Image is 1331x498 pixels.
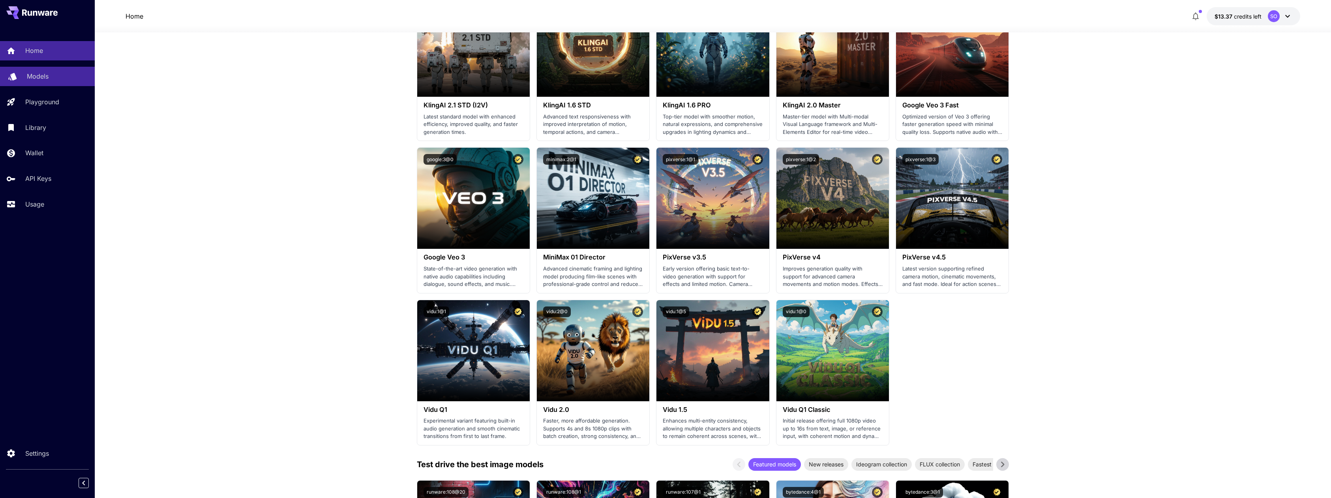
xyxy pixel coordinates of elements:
div: Ideogram collection [851,458,912,471]
button: vidu:1@1 [424,306,449,317]
img: alt [776,148,889,249]
button: Certified Model – Vetted for best performance and includes a commercial license. [992,154,1002,165]
h3: Vidu Q1 Classic [783,406,883,413]
p: Early version offering basic text-to-video generation with support for effects and limited motion... [663,265,763,288]
h3: Google Veo 3 [424,254,523,261]
p: Initial release offering full 1080p video up to 16s from text, image, or reference input, with co... [783,417,883,440]
h3: Vidu Q1 [424,406,523,413]
img: alt [896,148,1009,249]
p: Home [25,46,43,55]
span: $13.37 [1215,13,1234,20]
img: alt [537,300,649,401]
h3: KlingAI 2.1 STD (I2V) [424,101,523,109]
img: alt [656,148,769,249]
p: Wallet [25,148,43,158]
p: Usage [25,199,44,209]
p: Test drive the best image models [417,459,544,470]
div: FLUX collection [915,458,965,471]
h3: PixVerse v4 [783,254,883,261]
div: New releases [804,458,848,471]
div: Collapse sidebar [84,476,95,490]
button: vidu:1@5 [663,306,689,317]
button: minimax:2@1 [543,154,579,165]
h3: KlingAI 1.6 PRO [663,101,763,109]
h3: PixVerse v3.5 [663,254,763,261]
h3: Vidu 1.5 [663,406,763,413]
img: alt [776,300,889,401]
button: Certified Model – Vetted for best performance and includes a commercial license. [752,487,763,498]
div: Featured models [748,458,801,471]
img: alt [417,300,530,401]
button: pixverse:1@3 [902,154,939,165]
button: $13.36865SO [1207,7,1300,25]
img: alt [537,148,649,249]
div: SO [1268,10,1280,22]
span: Ideogram collection [851,460,912,468]
button: Certified Model – Vetted for best performance and includes a commercial license. [872,306,883,317]
p: Playground [25,97,59,107]
button: google:3@0 [424,154,457,165]
h3: Vidu 2.0 [543,406,643,413]
p: Improves generation quality with support for advanced camera movements and motion modes. Effects ... [783,265,883,288]
h3: MiniMax 01 Director [543,254,643,261]
p: Latest version supporting refined camera motion, cinematic movements, and fast mode. Ideal for ac... [902,265,1002,288]
p: Optimized version of Veo 3 offering faster generation speed with minimal quality loss. Supports n... [902,113,1002,136]
button: Certified Model – Vetted for best performance and includes a commercial license. [513,487,523,498]
button: Certified Model – Vetted for best performance and includes a commercial license. [992,487,1002,498]
span: FLUX collection [915,460,965,468]
button: Certified Model – Vetted for best performance and includes a commercial license. [752,306,763,317]
p: Top-tier model with smoother motion, natural expressions, and comprehensive upgrades in lighting ... [663,113,763,136]
p: Latest standard model with enhanced efficiency, improved quality, and faster generation times. [424,113,523,136]
p: State-of-the-art video generation with native audio capabilities including dialogue, sound effect... [424,265,523,288]
button: Certified Model – Vetted for best performance and includes a commercial license. [752,154,763,165]
span: Featured models [748,460,801,468]
nav: breadcrumb [126,11,143,21]
button: pixverse:1@2 [783,154,819,165]
div: $13.36865 [1215,12,1262,21]
button: bytedance:3@1 [902,487,943,498]
button: Certified Model – Vetted for best performance and includes a commercial license. [513,306,523,317]
p: Library [25,123,46,132]
button: Certified Model – Vetted for best performance and includes a commercial license. [513,154,523,165]
button: vidu:1@0 [783,306,810,317]
button: Certified Model – Vetted for best performance and includes a commercial license. [632,306,643,317]
h3: Google Veo 3 Fast [902,101,1002,109]
img: alt [417,148,530,249]
p: Advanced text responsiveness with improved interpretation of motion, temporal actions, and camera... [543,113,643,136]
button: runware:108@20 [424,487,469,498]
p: Master-tier model with Multi-modal Visual Language framework and Multi-Elements Editor for real-t... [783,113,883,136]
button: Certified Model – Vetted for best performance and includes a commercial license. [632,154,643,165]
div: Fastest models [968,458,1016,471]
button: runware:107@1 [663,487,704,498]
button: runware:108@1 [543,487,584,498]
button: Certified Model – Vetted for best performance and includes a commercial license. [872,154,883,165]
a: Home [126,11,143,21]
h3: KlingAI 1.6 STD [543,101,643,109]
img: alt [656,300,769,401]
button: Collapse sidebar [79,478,89,488]
p: Advanced cinematic framing and lighting model producing film-like scenes with professional-grade ... [543,265,643,288]
p: API Keys [25,174,51,183]
h3: PixVerse v4.5 [902,254,1002,261]
button: Certified Model – Vetted for best performance and includes a commercial license. [872,487,883,498]
span: Fastest models [968,460,1016,468]
span: New releases [804,460,848,468]
span: credits left [1234,13,1262,20]
h3: KlingAI 2.0 Master [783,101,883,109]
button: bytedance:4@1 [783,487,824,498]
button: vidu:2@0 [543,306,571,317]
button: pixverse:1@1 [663,154,698,165]
p: Enhances multi-entity consistency, allowing multiple characters and objects to remain coherent ac... [663,417,763,440]
p: Models [27,71,49,81]
p: Settings [25,449,49,458]
button: Certified Model – Vetted for best performance and includes a commercial license. [632,487,643,498]
p: Experimental variant featuring built-in audio generation and smooth cinematic transitions from fi... [424,417,523,440]
p: Faster, more affordable generation. Supports 4s and 8s 1080p clips with batch creation, strong co... [543,417,643,440]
